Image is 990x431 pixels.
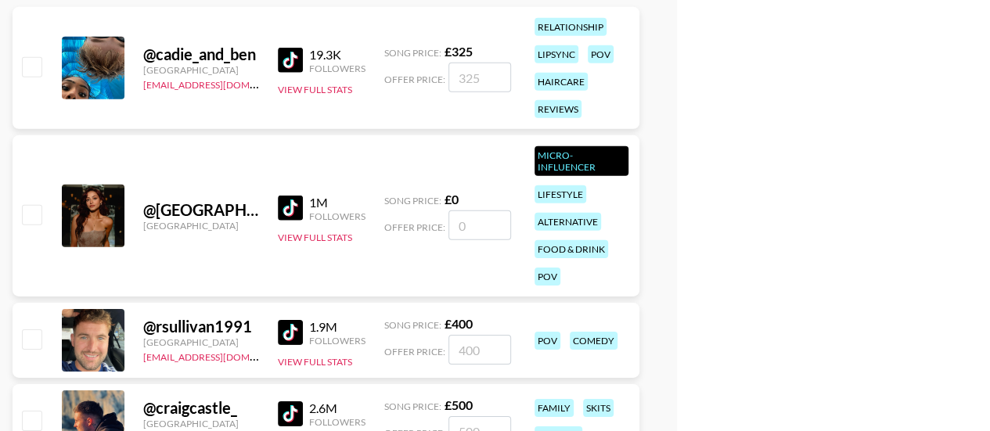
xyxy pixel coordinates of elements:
[445,316,473,331] strong: £ 400
[588,45,614,63] div: pov
[535,332,560,350] div: pov
[384,319,441,331] span: Song Price:
[143,45,259,64] div: @ cadie_and_ben
[143,348,301,363] a: [EMAIL_ADDRESS][DOMAIN_NAME]
[535,268,560,286] div: pov
[309,47,365,63] div: 19.3K
[535,100,581,118] div: reviews
[445,44,473,59] strong: £ 325
[384,195,441,207] span: Song Price:
[309,63,365,74] div: Followers
[535,240,608,258] div: food & drink
[583,399,614,417] div: skits
[143,220,259,232] div: [GEOGRAPHIC_DATA]
[309,400,365,416] div: 2.6M
[278,196,303,221] img: TikTok
[384,47,441,59] span: Song Price:
[535,18,607,36] div: relationship
[143,398,259,418] div: @ craigcastle_
[384,221,445,233] span: Offer Price:
[278,48,303,73] img: TikTok
[278,84,352,95] button: View Full Stats
[143,317,259,336] div: @ rsullivan1991
[143,336,259,348] div: [GEOGRAPHIC_DATA]
[278,232,352,243] button: View Full Stats
[535,399,574,417] div: family
[535,45,578,63] div: lipsync
[535,73,588,91] div: haircare
[448,210,511,240] input: 0
[278,320,303,345] img: TikTok
[448,335,511,365] input: 400
[445,397,473,412] strong: £ 500
[143,200,259,220] div: @ [GEOGRAPHIC_DATA]
[309,416,365,428] div: Followers
[143,76,301,91] a: [EMAIL_ADDRESS][DOMAIN_NAME]
[445,192,459,207] strong: £ 0
[570,332,617,350] div: comedy
[309,210,365,222] div: Followers
[535,185,586,203] div: lifestyle
[143,64,259,76] div: [GEOGRAPHIC_DATA]
[384,400,441,412] span: Song Price:
[309,195,365,210] div: 1M
[535,146,628,176] div: Micro-Influencer
[448,63,511,92] input: 325
[278,401,303,426] img: TikTok
[535,213,601,231] div: alternative
[384,74,445,85] span: Offer Price:
[309,335,365,347] div: Followers
[278,356,352,368] button: View Full Stats
[309,319,365,335] div: 1.9M
[384,346,445,357] span: Offer Price:
[143,418,259,429] div: [GEOGRAPHIC_DATA]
